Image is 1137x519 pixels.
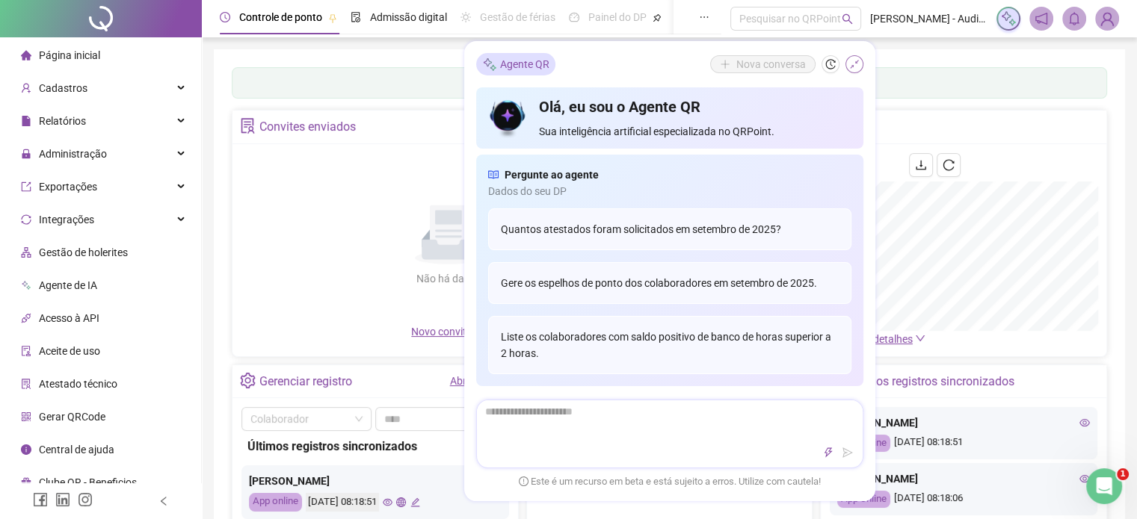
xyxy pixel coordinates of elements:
span: Clube QR - Beneficios [39,476,137,488]
span: 1 [1117,468,1129,480]
span: home [21,50,31,60]
div: Últimos registros sincronizados [848,369,1014,394]
span: global [396,497,406,507]
span: Cadastros [39,82,87,94]
div: [PERSON_NAME] [837,470,1090,487]
div: Gere os espelhos de ponto dos colaboradores em setembro de 2025. [488,262,851,304]
span: linkedin [55,492,70,507]
span: Atestado técnico [39,378,117,390]
div: App online [249,493,302,512]
span: left [158,496,169,506]
span: Central de ajuda [39,444,114,456]
div: Últimos registros sincronizados [247,437,503,456]
span: eye [1079,473,1090,484]
span: ellipsis [699,12,709,22]
span: search [842,13,853,25]
div: Quantos atestados foram solicitados em setembro de 2025? [488,208,851,250]
span: Gestão de férias [480,11,555,23]
span: pushpin [328,13,337,22]
span: clock-circle [220,12,230,22]
span: Relatórios [39,115,86,127]
span: file-done [351,12,361,22]
span: sun [460,12,471,22]
span: Dados do seu DP [488,183,851,199]
span: shrink [849,59,860,69]
span: Este é um recurso em beta e está sujeito a erros. Utilize com cautela! [519,474,821,489]
div: [DATE] 08:18:51 [837,435,1090,452]
span: Acesso à API [39,312,99,324]
button: Nova conversa [710,55,816,73]
span: eye [1079,417,1090,428]
button: send [839,444,857,461]
span: exclamation-circle [519,476,529,485]
span: info-circle [21,444,31,455]
img: icon [488,96,528,140]
button: thunderbolt [819,444,837,461]
span: file [21,116,31,126]
a: Ver detalhes down [855,333,925,345]
span: pushpin [653,13,662,22]
span: Exportações [39,181,97,193]
span: history [825,59,836,69]
img: sparkle-icon.fc2bf0ac1784a2077858766a79e2daf3.svg [1000,10,1017,27]
img: 82835 [1096,7,1118,30]
span: Controle de ponto [239,11,322,23]
span: Gestão de holerites [39,246,128,258]
span: read [488,167,499,183]
span: Gerar QRCode [39,411,105,423]
span: facebook [33,492,48,507]
span: setting [240,373,256,388]
div: [DATE] 08:18:06 [837,491,1090,508]
div: Gerenciar registro [259,369,352,394]
span: Agente de IA [39,279,97,291]
div: [PERSON_NAME] [837,414,1090,431]
span: solution [240,118,256,134]
span: down [915,333,925,344]
span: Painel do DP [588,11,647,23]
span: export [21,181,31,192]
span: Admissão digital [370,11,447,23]
span: bell [1067,12,1081,25]
span: eye [383,497,392,507]
span: Aceite de uso [39,345,100,357]
div: [PERSON_NAME] [249,473,502,489]
span: gift [21,477,31,488]
span: dashboard [569,12,579,22]
iframe: Intercom live chat [1086,468,1122,504]
span: instagram [78,492,93,507]
span: Ver detalhes [855,333,913,345]
span: edit [410,497,420,507]
span: Administração [39,148,107,160]
span: solution [21,379,31,389]
span: Novo convite [411,326,486,338]
span: thunderbolt [823,447,834,458]
div: [DATE] 08:18:51 [306,493,379,512]
span: api [21,313,31,323]
span: Integrações [39,214,94,226]
img: sparkle-icon.fc2bf0ac1784a2077858766a79e2daf3.svg [482,56,497,72]
div: Agente QR [476,53,555,75]
a: Abrir registro [450,375,511,387]
span: notification [1035,12,1048,25]
span: qrcode [21,411,31,422]
span: Página inicial [39,49,100,61]
span: audit [21,346,31,356]
span: apartment [21,247,31,258]
span: lock [21,149,31,159]
span: user-add [21,83,31,93]
h4: Olá, eu sou o Agente QR [539,96,851,117]
span: download [915,159,927,171]
span: sync [21,214,31,225]
span: Pergunte ao agente [505,167,599,183]
span: Sua inteligência artificial especializada no QRPoint. [539,123,851,140]
div: Não há dados [380,270,517,287]
div: Liste os colaboradores com saldo positivo de banco de horas superior a 2 horas. [488,316,851,374]
div: Convites enviados [259,114,356,140]
span: [PERSON_NAME] - Audi Master Contabilidade [870,10,987,27]
span: reload [943,159,955,171]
